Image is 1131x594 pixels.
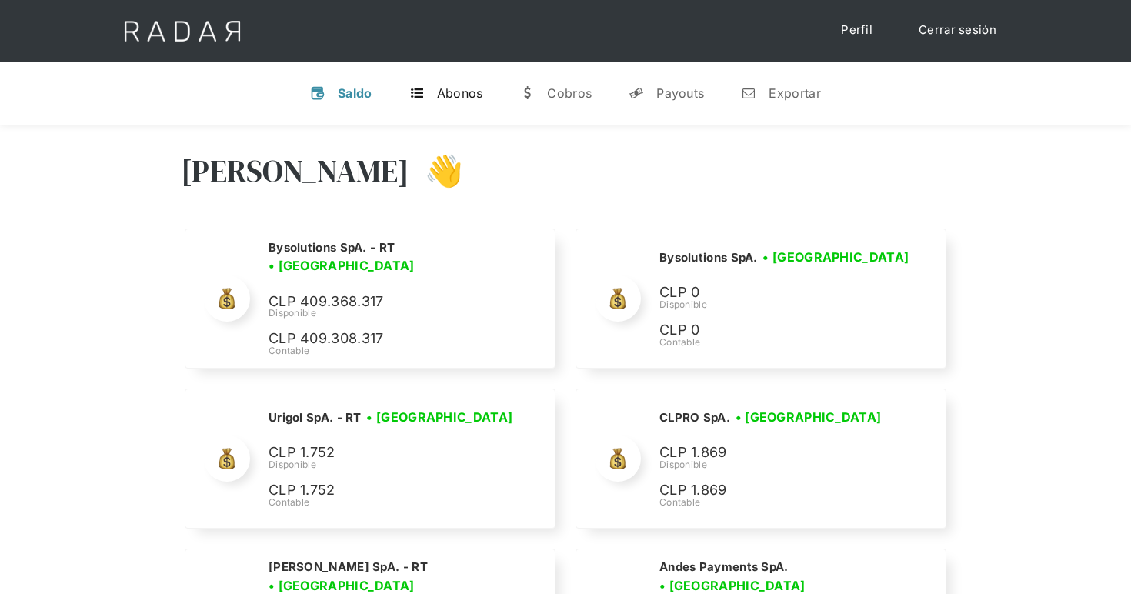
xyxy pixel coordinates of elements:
[269,240,395,255] h2: Bysolutions SpA. - RT
[656,85,704,101] div: Payouts
[741,85,756,101] div: n
[659,319,890,342] p: CLP 0
[269,559,428,575] h2: [PERSON_NAME] SpA. - RT
[269,291,499,313] p: CLP 409.368.317
[269,458,518,472] div: Disponible
[659,335,914,349] div: Contable
[769,85,820,101] div: Exportar
[269,496,518,509] div: Contable
[659,442,890,464] p: CLP 1.869
[181,152,409,190] h3: [PERSON_NAME]
[903,15,1012,45] a: Cerrar sesión
[659,559,789,575] h2: Andes Payments SpA.
[519,85,535,101] div: w
[629,85,644,101] div: y
[547,85,592,101] div: Cobros
[269,344,536,358] div: Contable
[269,442,499,464] p: CLP 1.752
[659,458,890,472] div: Disponible
[762,248,909,266] h3: • [GEOGRAPHIC_DATA]
[659,282,890,304] p: CLP 0
[659,410,730,425] h2: CLPRO SpA.
[338,85,372,101] div: Saldo
[409,152,463,190] h3: 👋
[409,85,425,101] div: t
[659,250,758,265] h2: Bysolutions SpA.
[269,479,499,502] p: CLP 1.752
[269,306,536,320] div: Disponible
[437,85,483,101] div: Abonos
[310,85,325,101] div: v
[659,298,914,312] div: Disponible
[826,15,888,45] a: Perfil
[269,410,362,425] h2: Urigol SpA. - RT
[659,479,890,502] p: CLP 1.869
[659,496,890,509] div: Contable
[366,408,512,426] h3: • [GEOGRAPHIC_DATA]
[736,408,882,426] h3: • [GEOGRAPHIC_DATA]
[269,256,415,275] h3: • [GEOGRAPHIC_DATA]
[269,328,499,350] p: CLP 409.308.317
